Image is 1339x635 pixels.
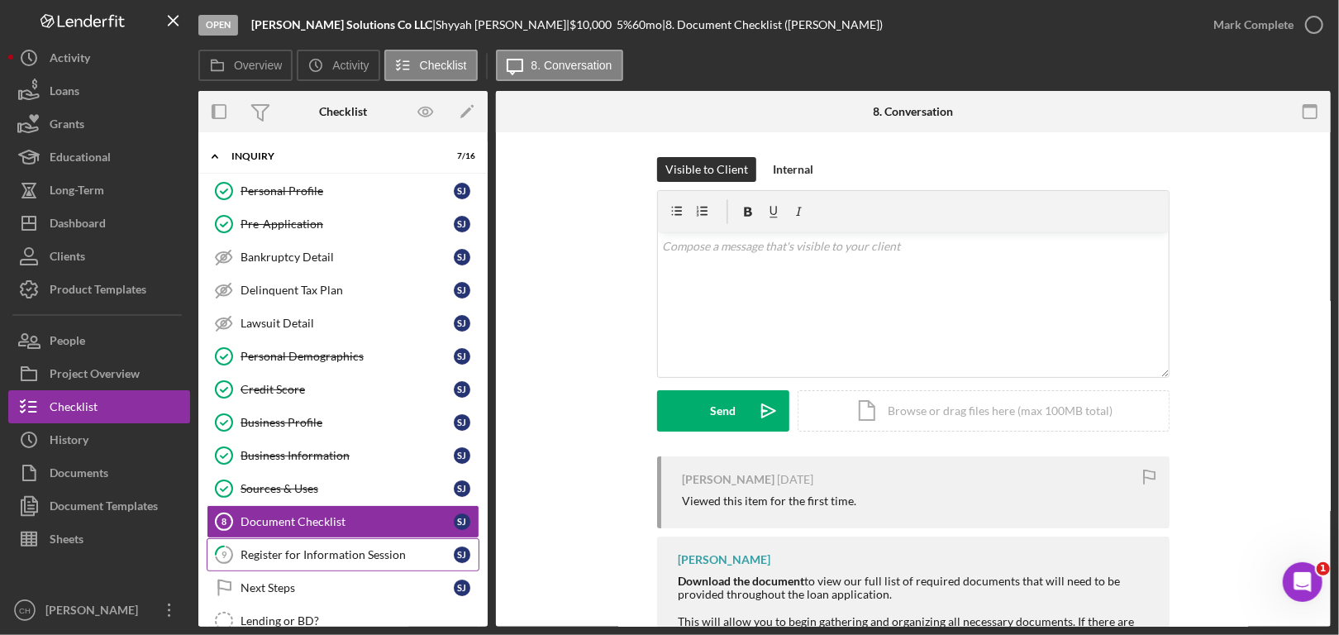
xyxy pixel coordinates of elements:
div: Business Profile [241,416,454,429]
div: Document Templates [50,489,158,527]
div: Personal Profile [241,184,454,198]
div: [PERSON_NAME] [41,594,149,631]
div: S J [454,414,470,431]
div: Lawsuit Detail [241,317,454,330]
button: CH[PERSON_NAME] [8,594,190,627]
button: Project Overview [8,357,190,390]
div: Document Checklist [241,515,454,528]
div: S J [454,547,470,563]
a: Document Templates [8,489,190,523]
div: 7 / 16 [446,151,475,161]
a: 9Register for Information SessionSJ [207,538,479,571]
div: S J [454,183,470,199]
div: Sources & Uses [241,482,454,495]
a: Personal ProfileSJ [207,174,479,208]
div: Project Overview [50,357,140,394]
div: Product Templates [50,273,146,310]
iframe: Intercom live chat [1283,562,1322,602]
label: Overview [234,59,282,72]
div: Shyyah [PERSON_NAME] | [436,18,569,31]
text: CH [19,606,31,615]
div: People [50,324,85,361]
tspan: 8 [222,517,226,527]
a: Bankruptcy DetailSJ [207,241,479,274]
div: Lending or BD? [241,614,479,628]
div: S J [454,480,470,497]
button: Checklist [384,50,478,81]
div: to view our full list of required documents that will need to be provided throughout the loan app... [678,575,1153,601]
button: Mark Complete [1197,8,1331,41]
div: Register for Information Session [241,548,454,561]
span: $10,000 [569,17,612,31]
div: Loans [50,74,79,112]
a: Next StepsSJ [207,571,479,604]
time: 2025-08-28 15:04 [777,473,813,486]
button: History [8,423,190,456]
div: Checklist [319,105,367,118]
div: Internal [773,157,813,182]
a: Educational [8,141,190,174]
a: Delinquent Tax PlanSJ [207,274,479,307]
div: S J [454,315,470,332]
button: Dashboard [8,207,190,240]
div: | 8. Document Checklist ([PERSON_NAME]) [662,18,883,31]
div: 5 % [617,18,632,31]
div: Bankruptcy Detail [241,251,454,264]
a: Lawsuit DetailSJ [207,307,479,340]
div: Visible to Client [665,157,748,182]
a: Business ProfileSJ [207,406,479,439]
button: Loans [8,74,190,107]
a: Activity [8,41,190,74]
button: Product Templates [8,273,190,306]
div: Personal Demographics [241,350,454,363]
button: Visible to Client [657,157,756,182]
label: 8. Conversation [531,59,612,72]
button: 8. Conversation [496,50,623,81]
button: Overview [198,50,293,81]
a: Business InformationSJ [207,439,479,472]
div: Educational [50,141,111,178]
div: Credit Score [241,383,454,396]
button: Grants [8,107,190,141]
button: Sheets [8,523,190,556]
button: Clients [8,240,190,273]
div: S J [454,249,470,265]
div: Viewed this item for the first time. [682,494,856,508]
span: 1 [1317,562,1330,575]
div: Delinquent Tax Plan [241,284,454,297]
button: Send [657,390,789,432]
a: Checklist [8,390,190,423]
strong: Download the document [678,574,804,588]
div: Inquiry [231,151,434,161]
a: 8Document ChecklistSJ [207,505,479,538]
label: Checklist [420,59,467,72]
button: Documents [8,456,190,489]
div: Long-Term [50,174,104,211]
div: 8. Conversation [874,105,954,118]
div: Open [198,15,238,36]
div: Grants [50,107,84,145]
label: Activity [332,59,369,72]
div: S J [454,447,470,464]
button: Activity [297,50,379,81]
div: Mark Complete [1213,8,1294,41]
button: Internal [765,157,822,182]
div: Next Steps [241,581,454,594]
button: Long-Term [8,174,190,207]
button: People [8,324,190,357]
div: S J [454,513,470,530]
div: S J [454,580,470,596]
div: Clients [50,240,85,277]
div: Sheets [50,523,83,560]
a: Pre-ApplicationSJ [207,208,479,241]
